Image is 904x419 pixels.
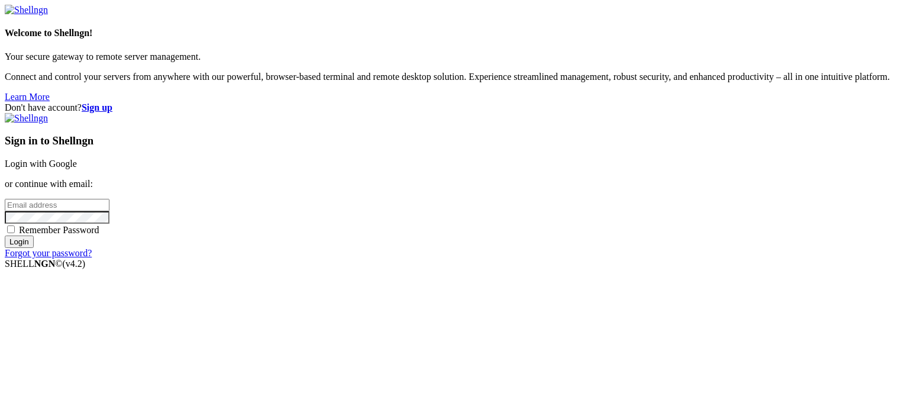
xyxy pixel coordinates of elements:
[63,259,86,269] span: 4.2.0
[5,102,899,113] div: Don't have account?
[34,259,56,269] b: NGN
[5,5,48,15] img: Shellngn
[5,72,899,82] p: Connect and control your servers from anywhere with our powerful, browser-based terminal and remo...
[5,51,899,62] p: Your secure gateway to remote server management.
[5,179,899,189] p: or continue with email:
[5,236,34,248] input: Login
[5,113,48,124] img: Shellngn
[5,259,85,269] span: SHELL ©
[5,199,109,211] input: Email address
[7,225,15,233] input: Remember Password
[5,92,50,102] a: Learn More
[5,248,92,258] a: Forgot your password?
[19,225,99,235] span: Remember Password
[5,159,77,169] a: Login with Google
[82,102,112,112] a: Sign up
[5,28,899,38] h4: Welcome to Shellngn!
[5,134,899,147] h3: Sign in to Shellngn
